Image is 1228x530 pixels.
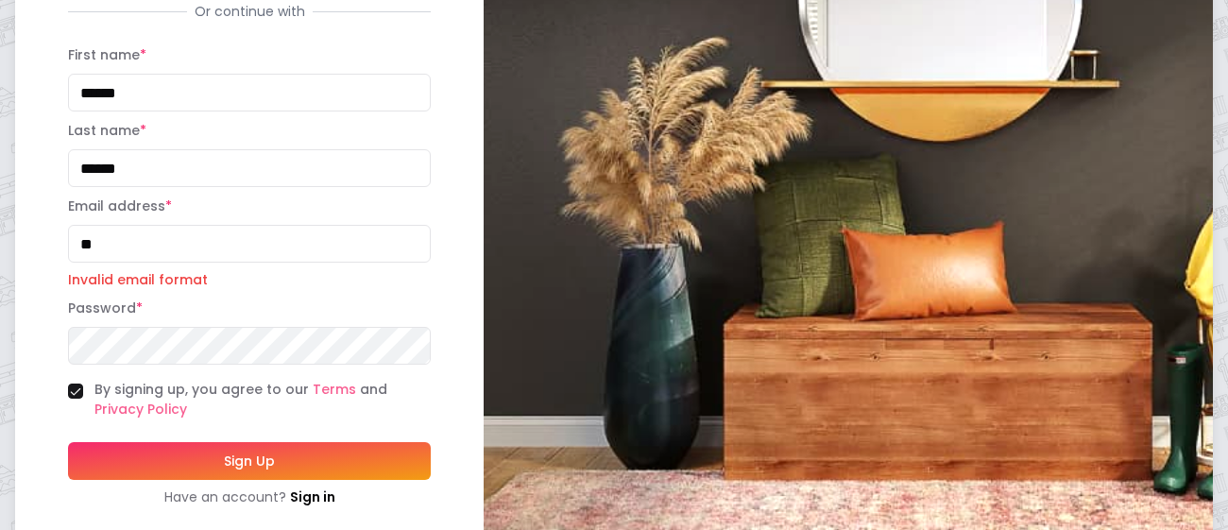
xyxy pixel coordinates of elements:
[94,400,187,419] a: Privacy Policy
[290,487,335,506] a: Sign in
[68,45,146,64] label: First name
[187,2,313,21] span: Or continue with
[313,380,356,399] a: Terms
[68,121,146,140] label: Last name
[94,380,431,419] label: By signing up, you agree to our and
[68,487,431,506] div: Have an account?
[68,299,143,317] label: Password
[68,197,172,215] label: Email address
[68,270,431,289] p: Invalid email format
[68,442,431,480] button: Sign Up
